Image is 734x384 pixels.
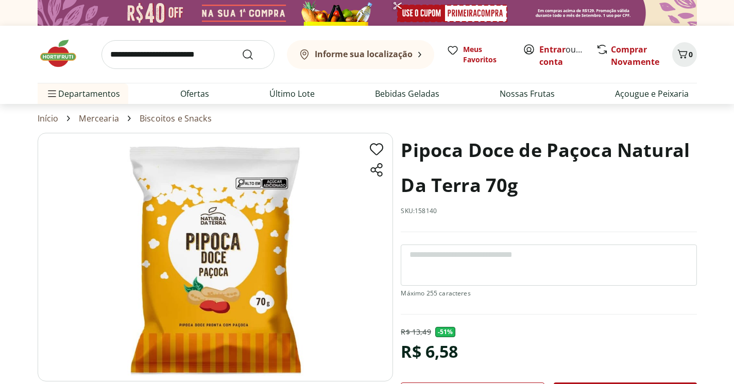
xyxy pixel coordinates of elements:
[38,133,393,381] img: Pipoca Doce de Paçoca Natural da Terra 70g
[287,40,434,69] button: Informe sua localização
[672,42,697,67] button: Carrinho
[46,81,120,106] span: Departamentos
[269,88,315,100] a: Último Lote
[539,43,585,68] span: ou
[539,44,596,67] a: Criar conta
[401,133,696,203] h1: Pipoca Doce de Paçoca Natural Da Terra 70g
[401,337,458,366] div: R$ 6,58
[500,88,555,100] a: Nossas Frutas
[375,88,439,100] a: Bebidas Geladas
[101,40,275,69] input: search
[435,327,456,337] span: - 51 %
[611,44,659,67] a: Comprar Novamente
[689,49,693,59] span: 0
[447,44,510,65] a: Meus Favoritos
[539,44,566,55] a: Entrar
[242,48,266,61] button: Submit Search
[615,88,689,100] a: Açougue e Peixaria
[79,114,118,123] a: Mercearia
[140,114,212,123] a: Biscoitos e Snacks
[38,38,89,69] img: Hortifruti
[401,207,437,215] p: SKU: 158140
[315,48,413,60] b: Informe sua localização
[46,81,58,106] button: Menu
[401,327,431,337] p: R$ 13,49
[180,88,209,100] a: Ofertas
[463,44,510,65] span: Meus Favoritos
[38,114,59,123] a: Início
